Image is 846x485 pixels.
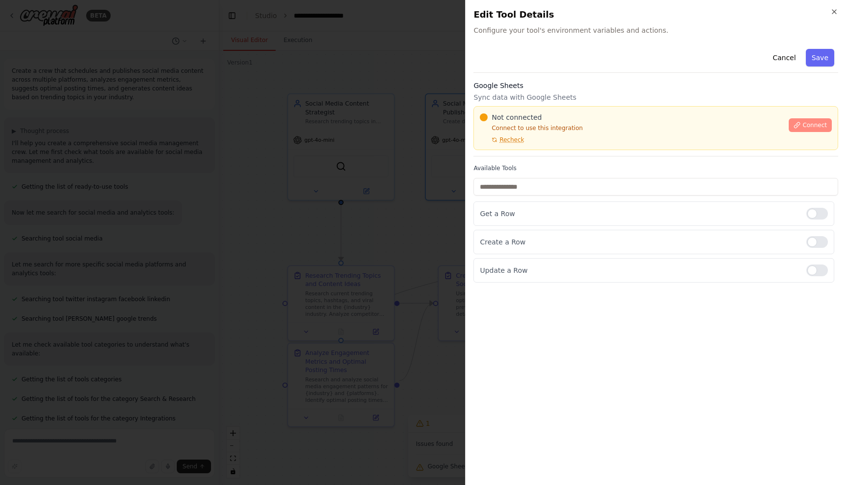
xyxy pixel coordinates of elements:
[492,112,541,122] span: Not connected
[789,118,832,132] button: Connect
[480,209,799,219] p: Get a Row
[473,81,838,90] h3: Google Sheets
[480,124,783,132] p: Connect to use this integration
[767,49,801,66] button: Cancel
[473,92,838,102] p: Sync data with Google Sheets
[473,25,838,35] span: Configure your tool's environment variables and actions.
[480,265,799,275] p: Update a Row
[480,136,524,144] button: Recheck
[473,164,838,172] label: Available Tools
[499,136,524,144] span: Recheck
[806,49,834,66] button: Save
[802,121,827,129] span: Connect
[473,8,838,22] h2: Edit Tool Details
[480,237,799,247] p: Create a Row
